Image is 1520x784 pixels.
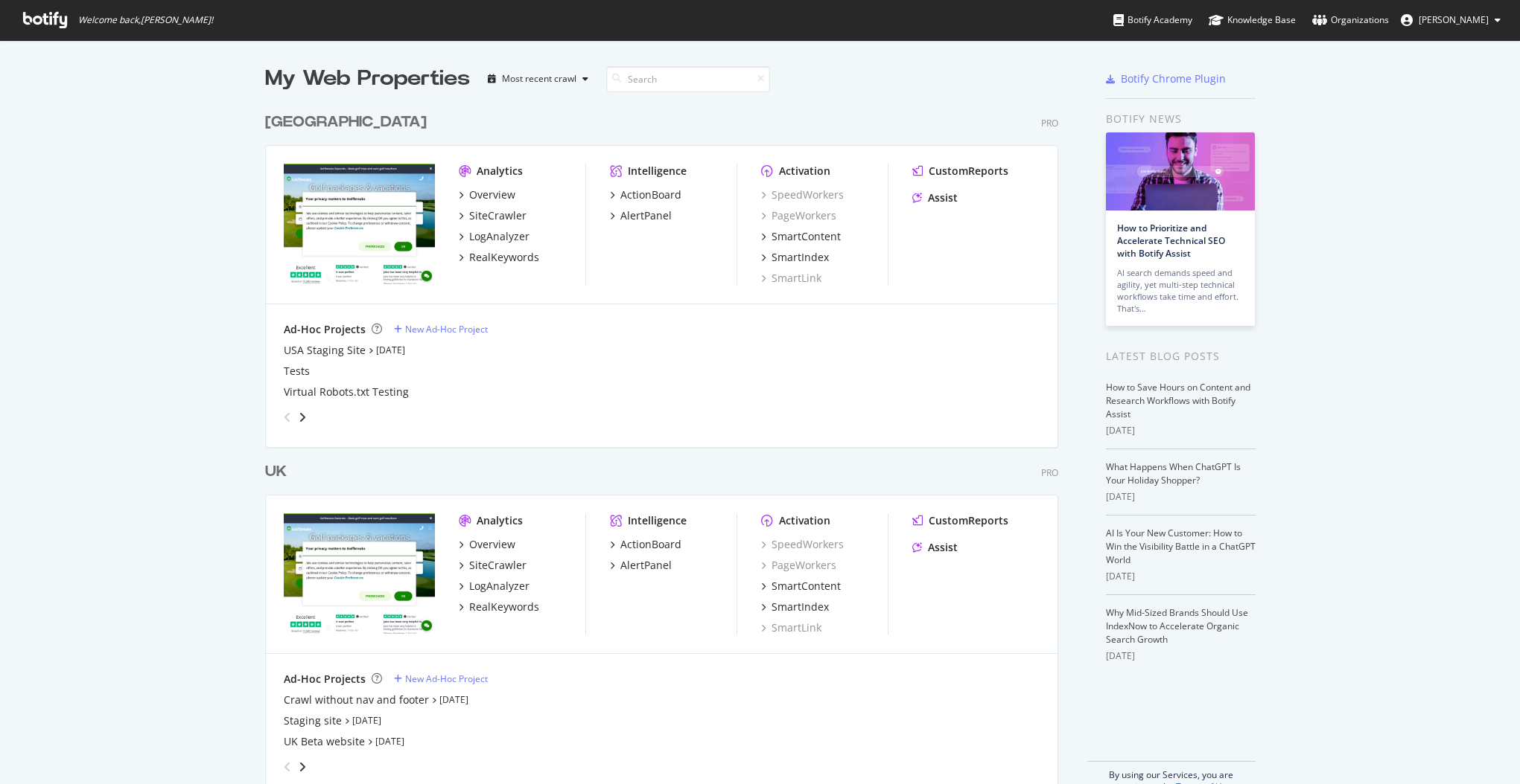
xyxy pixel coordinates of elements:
[928,540,958,555] div: Assist
[459,600,539,614] a: RealKeywords
[761,579,841,594] a: SmartContent
[606,66,770,92] input: Search
[405,323,488,335] div: New Ad-Hoc Project
[352,714,381,727] a: [DATE]
[1106,606,1248,646] a: Why Mid-Sized Brands Should Use IndexNow to Accelerate Organic Search Growth
[469,579,530,594] div: LogAnalyzer
[284,385,409,399] a: Virtual Robots.txt Testing
[761,620,821,635] a: SmartLink
[761,208,836,223] a: PageWorkers
[469,537,515,552] div: Overview
[772,600,829,614] div: SmartIndex
[1041,466,1058,479] div: Pro
[469,208,527,223] div: SiteCrawler
[912,513,1008,528] a: CustomReports
[1106,381,1250,420] a: How to Save Hours on Content and Research Workflows with Botify Assist
[1209,13,1296,28] div: Knowledge Base
[459,579,530,594] a: LogAnalyzer
[284,713,342,728] a: Staging site
[1106,649,1256,663] div: [DATE]
[1106,460,1241,486] a: What Happens When ChatGPT Is Your Holiday Shopper?
[912,164,1008,179] a: CustomReports
[284,164,435,284] img: www.golfbreaks.com/en-us/
[610,558,672,573] a: AlertPanel
[779,164,830,179] div: Activation
[610,187,681,202] a: ActionBoard
[929,164,1008,179] div: CustomReports
[1121,71,1226,86] div: Botify Chrome Plugin
[284,672,366,687] div: Ad-Hoc Projects
[376,344,405,356] a: [DATE]
[469,229,530,244] div: LogAnalyzer
[610,537,681,552] a: ActionBoard
[761,187,844,202] a: SpeedWorkers
[469,558,527,573] div: SiteCrawler
[772,579,841,594] div: SmartContent
[761,229,841,244] a: SmartContent
[502,74,576,83] div: Most recent crawl
[1419,13,1489,26] span: Sara Kennedy
[459,229,530,244] a: LogAnalyzer
[620,537,681,552] div: ActionBoard
[1312,13,1389,28] div: Organizations
[78,14,213,26] span: Welcome back, [PERSON_NAME] !
[620,208,672,223] div: AlertPanel
[1117,267,1244,315] div: AI search demands speed and agility, yet multi-step technical workflows take time and effort. Tha...
[284,693,429,707] div: Crawl without nav and footer
[284,364,310,379] a: Tests
[482,67,594,91] button: Most recent crawl
[912,190,958,205] a: Assist
[1106,348,1256,364] div: Latest Blog Posts
[469,250,539,265] div: RealKeywords
[265,112,433,133] a: [GEOGRAPHIC_DATA]
[761,600,829,614] a: SmartIndex
[405,672,488,685] div: New Ad-Hoc Project
[265,64,470,94] div: My Web Properties
[779,513,830,528] div: Activation
[772,229,841,244] div: SmartContent
[394,323,488,335] a: New Ad-Hoc Project
[459,208,527,223] a: SiteCrawler
[284,513,435,634] img: www.golfbreaks.com/en-gb/
[477,513,523,528] div: Analytics
[265,112,427,133] div: [GEOGRAPHIC_DATA]
[1041,117,1058,129] div: Pro
[1106,527,1256,566] a: AI Is Your New Customer: How to Win the Visibility Battle in a ChatGPT World
[772,250,829,265] div: SmartIndex
[469,187,515,202] div: Overview
[1106,71,1226,86] a: Botify Chrome Plugin
[375,735,404,748] a: [DATE]
[1113,13,1192,28] div: Botify Academy
[620,187,681,202] div: ActionBoard
[297,410,308,425] div: angle-right
[1106,111,1256,127] div: Botify news
[1106,490,1256,504] div: [DATE]
[284,322,366,337] div: Ad-Hoc Projects
[610,208,672,223] a: AlertPanel
[628,513,687,528] div: Intelligence
[929,513,1008,528] div: CustomReports
[439,693,468,706] a: [DATE]
[459,250,539,265] a: RealKeywords
[1106,424,1256,437] div: [DATE]
[297,759,308,774] div: angle-right
[1106,570,1256,583] div: [DATE]
[761,271,821,286] div: SmartLink
[761,537,844,552] a: SpeedWorkers
[394,672,488,685] a: New Ad-Hoc Project
[265,461,293,483] a: UK
[284,343,366,358] div: USA Staging Site
[628,164,687,179] div: Intelligence
[620,558,672,573] div: AlertPanel
[1389,8,1513,32] button: [PERSON_NAME]
[459,558,527,573] a: SiteCrawler
[284,734,365,749] a: UK Beta website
